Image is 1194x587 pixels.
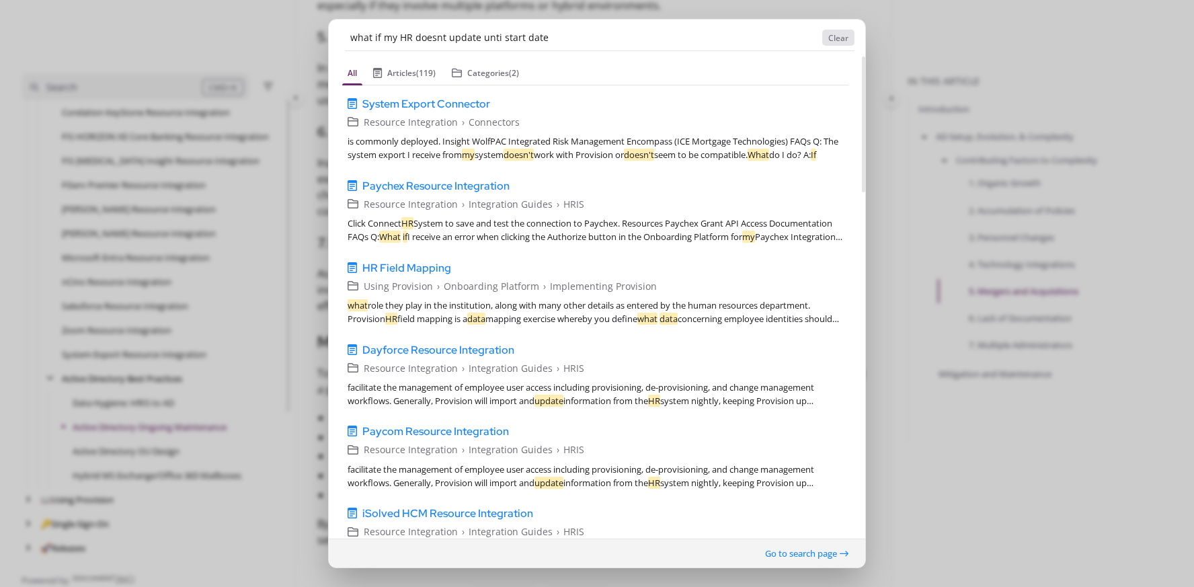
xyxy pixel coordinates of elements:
[401,217,413,229] em: HR
[416,67,436,79] span: (119)
[364,524,458,539] span: Resource Integration
[379,231,401,243] em: What
[362,506,533,522] span: iSolved HCM Resource Integration
[469,360,553,375] span: Integration Guides
[362,178,510,194] span: Paychex Resource Integration
[348,381,843,407] div: facilitate the management of employee user access including provisioning, de-provisioning, and ch...
[364,114,458,129] span: Resource Integration
[557,196,559,211] span: ›
[364,442,458,457] span: Resource Integration
[637,313,658,325] em: what
[342,336,848,413] a: Dayforce Resource IntegrationResource Integration›Integration Guides›HRISfacilitate the managemen...
[348,299,843,325] div: role they play in the institution, along with many other details as entered by the human resource...
[345,25,817,50] input: Enter Keywords
[348,134,843,161] div: is commonly deployed. Insight WolfPAC Integrated Risk Management Encompass (ICE Mortgage Technolo...
[362,260,451,276] span: HR Field Mapping
[462,524,465,539] span: ›
[742,231,755,243] em: my
[469,442,553,457] span: Integration Guides
[648,395,660,407] em: HR
[557,524,559,539] span: ›
[348,463,843,490] div: facilitate the management of employee user access including provisioning, de-provisioning, and ch...
[648,477,660,489] em: HR
[660,313,678,325] em: data
[509,67,519,79] span: (2)
[563,360,584,375] span: HRIS
[624,149,654,161] em: doesn't
[362,95,490,112] span: System Export Connector
[342,418,848,495] a: Paycom Resource IntegrationResource Integration›Integration Guides›HRISfacilitate the management ...
[462,149,475,161] em: my
[462,360,465,375] span: ›
[469,114,520,129] span: Connectors
[364,360,458,375] span: Resource Integration
[563,442,584,457] span: HRIS
[534,477,563,489] em: update
[557,360,559,375] span: ›
[469,524,553,539] span: Integration Guides
[462,114,465,129] span: ›
[362,342,514,358] span: Dayforce Resource Integration
[342,172,848,249] a: Paychex Resource IntegrationResource Integration›Integration Guides›HRISClick ConnectHRSystem to ...
[385,313,397,325] em: HR
[563,524,584,539] span: HRIS
[764,546,849,561] button: Go to search page
[364,278,433,293] span: Using Provision
[467,313,485,325] em: data
[342,62,362,85] button: All
[364,196,458,211] span: Resource Integration
[342,500,848,577] a: iSolved HCM Resource IntegrationResource Integration›Integration Guides›HRISfacilitate the manage...
[437,278,440,293] span: ›
[811,149,816,161] em: If
[348,217,843,243] div: Click Connect System to save and test the connection to Paychex. Resources Paychex Grant API Acce...
[462,442,465,457] span: ›
[362,424,509,440] span: Paycom Resource Integration
[342,254,848,331] a: HR Field MappingUsing Provision›Onboarding Platform›Implementing Provisionwhatrole they play in t...
[563,196,584,211] span: HRIS
[557,442,559,457] span: ›
[444,278,539,293] span: Onboarding Platform
[348,299,368,311] em: what
[504,149,534,161] em: doesn't
[534,395,563,407] em: update
[550,278,657,293] span: Implementing Provision
[469,196,553,211] span: Integration Guides
[403,231,407,243] em: if
[822,30,854,46] button: Clear
[446,62,524,85] button: Categories
[368,62,441,85] button: Articles
[342,90,848,167] a: System Export ConnectorResource Integration›Connectorsis commonly deployed. Insight WolfPAC Integ...
[748,149,769,161] em: What
[543,278,546,293] span: ›
[462,196,465,211] span: ›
